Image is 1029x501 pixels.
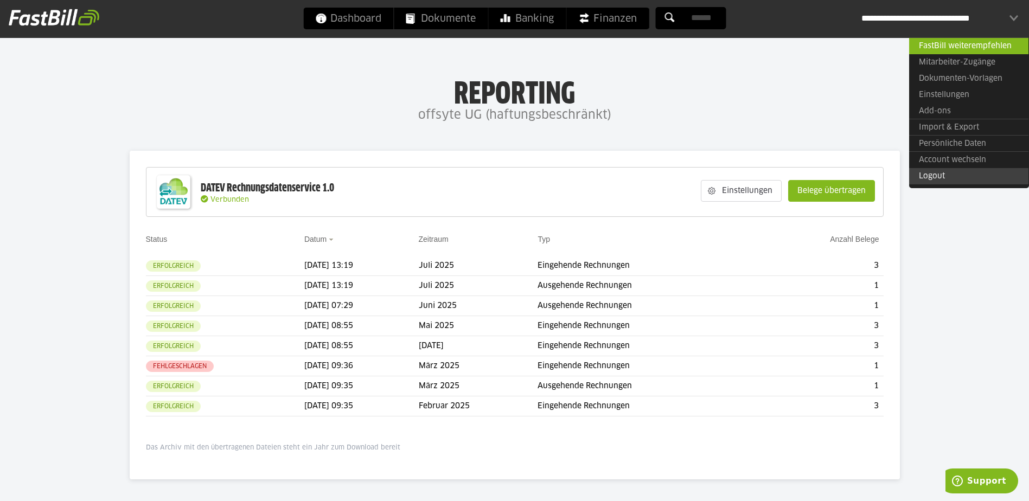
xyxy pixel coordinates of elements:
[146,260,201,272] sl-badge: Erfolgreich
[146,381,201,392] sl-badge: Erfolgreich
[759,396,884,416] td: 3
[146,341,201,352] sl-badge: Erfolgreich
[909,54,1028,70] a: Mitarbeiter-Zugänge
[419,396,538,416] td: Februar 2025
[146,300,201,312] sl-badge: Erfolgreich
[909,37,1028,54] a: FastBill weiterempfehlen
[315,8,381,29] span: Dashboard
[538,316,758,336] td: Eingehende Rechnungen
[146,361,214,372] sl-badge: Fehlgeschlagen
[329,239,336,241] img: sort_desc.gif
[394,8,488,29] a: Dokumente
[152,170,195,214] img: DATEV-Datenservice Logo
[304,356,419,376] td: [DATE] 09:36
[488,8,566,29] a: Banking
[909,151,1028,168] a: Account wechseln
[419,276,538,296] td: Juli 2025
[538,296,758,316] td: Ausgehende Rechnungen
[108,76,921,105] h1: Reporting
[788,180,875,202] sl-button: Belege übertragen
[304,235,327,243] a: Datum
[909,103,1028,119] a: Add-ons
[538,235,550,243] a: Typ
[538,336,758,356] td: Eingehende Rechnungen
[146,235,168,243] a: Status
[578,8,637,29] span: Finanzen
[419,296,538,316] td: Juni 2025
[304,396,419,416] td: [DATE] 09:35
[9,9,99,26] img: fastbill_logo_white.png
[909,168,1028,184] a: Logout
[945,468,1018,496] iframe: Öffnet ein Widget, in dem Sie weitere Informationen finden
[406,8,476,29] span: Dokumente
[304,276,419,296] td: [DATE] 13:19
[146,280,201,292] sl-badge: Erfolgreich
[701,180,782,202] sl-button: Einstellungen
[500,8,554,29] span: Banking
[538,356,758,376] td: Eingehende Rechnungen
[146,320,201,332] sl-badge: Erfolgreich
[304,336,419,356] td: [DATE] 08:55
[146,401,201,412] sl-badge: Erfolgreich
[303,8,393,29] a: Dashboard
[909,70,1028,87] a: Dokumenten-Vorlagen
[538,256,758,276] td: Eingehende Rechnungen
[759,356,884,376] td: 1
[146,444,884,452] p: Das Archiv mit den übertragenen Dateien steht ein Jahr zum Download bereit
[830,235,879,243] a: Anzahl Belege
[538,396,758,416] td: Eingehende Rechnungen
[419,316,538,336] td: Mai 2025
[304,296,419,316] td: [DATE] 07:29
[566,8,649,29] a: Finanzen
[201,181,334,195] div: DATEV Rechnungsdatenservice 1.0
[759,336,884,356] td: 3
[419,256,538,276] td: Juli 2025
[759,296,884,316] td: 1
[210,196,249,203] span: Verbunden
[759,316,884,336] td: 3
[759,376,884,396] td: 1
[419,376,538,396] td: März 2025
[759,256,884,276] td: 3
[538,276,758,296] td: Ausgehende Rechnungen
[419,336,538,356] td: [DATE]
[419,235,449,243] a: Zeitraum
[909,119,1028,136] a: Import & Export
[909,135,1028,152] a: Persönliche Daten
[304,376,419,396] td: [DATE] 09:35
[759,276,884,296] td: 1
[304,256,419,276] td: [DATE] 13:19
[419,356,538,376] td: März 2025
[909,87,1028,103] a: Einstellungen
[538,376,758,396] td: Ausgehende Rechnungen
[304,316,419,336] td: [DATE] 08:55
